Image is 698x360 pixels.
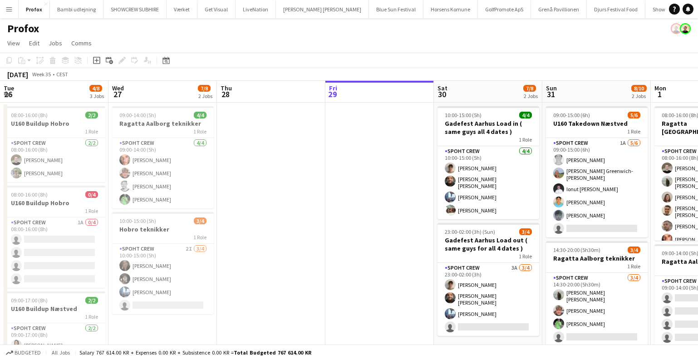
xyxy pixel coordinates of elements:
[85,191,98,198] span: 0/4
[423,0,478,18] button: Horsens Komune
[680,23,691,34] app-user-avatar: Armando NIkol Irom
[524,93,538,99] div: 2 Jobs
[519,112,532,118] span: 4/4
[85,207,98,214] span: 1 Role
[627,128,640,135] span: 1 Role
[79,349,311,356] div: Salary 767 614.00 KR + Expenses 0.00 KR + Subsistence 0.00 KR =
[4,119,105,128] h3: U160 Buildup Hobro
[628,247,640,253] span: 3/4
[328,89,337,99] span: 29
[546,106,648,237] div: 09:00-15:00 (6h)5/6U160 Takedown Næstved1 RoleSpoht Crew1A5/609:00-15:00 (6h)[PERSON_NAME][PERSON...
[546,273,648,346] app-card-role: Spoht Crew3/414:30-20:00 (5h30m)[PERSON_NAME] [PERSON_NAME][PERSON_NAME][PERSON_NAME]
[71,39,92,47] span: Comms
[193,234,206,241] span: 1 Role
[236,0,276,18] button: LiveNation
[587,0,645,18] button: Djurs Festival Food
[89,85,102,92] span: 4/8
[276,0,369,18] button: [PERSON_NAME] [PERSON_NAME]
[112,244,214,314] app-card-role: Spoht Crew2I3/410:00-15:00 (5h)[PERSON_NAME][PERSON_NAME][PERSON_NAME]
[112,84,124,92] span: Wed
[103,0,167,18] button: SHOWCREW SUBHIRE
[167,0,197,18] button: Værket
[627,263,640,270] span: 1 Role
[553,112,590,118] span: 09:00-15:00 (6h)
[546,84,557,92] span: Sun
[546,138,648,237] app-card-role: Spoht Crew1A5/609:00-15:00 (6h)[PERSON_NAME][PERSON_NAME] Greenwich-[PERSON_NAME]Ionut [PERSON_NA...
[29,39,39,47] span: Edit
[25,37,43,49] a: Edit
[4,138,105,182] app-card-role: Spoht Crew2/208:00-16:00 (8h)[PERSON_NAME][PERSON_NAME]
[437,263,539,336] app-card-role: Spoht Crew3A3/423:00-02:00 (3h)[PERSON_NAME][PERSON_NAME] [PERSON_NAME][PERSON_NAME]
[85,313,98,320] span: 1 Role
[653,89,666,99] span: 1
[531,0,587,18] button: Grenå Pavillionen
[546,241,648,346] app-job-card: 14:30-20:00 (5h30m)3/4Ragatta Aalborg teknikker1 RoleSpoht Crew3/414:30-20:00 (5h30m)[PERSON_NAME...
[221,84,232,92] span: Thu
[15,350,41,356] span: Budgeted
[112,106,214,208] app-job-card: 09:00-14:00 (5h)4/4Ragatta Aalborg teknikker1 RoleSpoht Crew4/409:00-14:00 (5h)[PERSON_NAME][PERS...
[50,349,72,356] span: All jobs
[654,84,666,92] span: Mon
[193,128,206,135] span: 1 Role
[194,217,206,224] span: 3/4
[632,93,646,99] div: 2 Jobs
[437,223,539,336] app-job-card: 23:00-02:00 (3h) (Sun)3/4Gadefest Aarhus Load out ( same guys for all 4 dates )1 RoleSpoht Crew3A...
[112,225,214,233] h3: Hobro teknikker
[45,37,66,49] a: Jobs
[445,112,482,118] span: 10:00-15:00 (5h)
[7,22,39,35] h1: Profox
[523,85,536,92] span: 7/8
[478,0,531,18] button: GolfPromote ApS
[4,199,105,207] h3: U160 Buildup Hobro
[119,112,156,118] span: 09:00-14:00 (5h)
[628,112,640,118] span: 5/6
[7,39,20,47] span: View
[112,138,214,208] app-card-role: Spoht Crew4/409:00-14:00 (5h)[PERSON_NAME][PERSON_NAME][PERSON_NAME][PERSON_NAME]
[90,93,104,99] div: 3 Jobs
[329,84,337,92] span: Fri
[4,217,105,288] app-card-role: Spoht Crew1A0/408:00-16:00 (8h)
[671,23,682,34] app-user-avatar: Armando NIkol Irom
[546,119,648,128] h3: U160 Takedown Næstved
[11,191,48,198] span: 08:00-16:00 (8h)
[7,70,28,79] div: [DATE]
[553,247,600,253] span: 14:30-20:00 (5h30m)
[445,228,495,235] span: 23:00-02:00 (3h) (Sun)
[436,89,447,99] span: 30
[519,136,532,143] span: 1 Role
[11,297,48,304] span: 09:00-17:00 (8h)
[112,119,214,128] h3: Ragatta Aalborg teknikker
[85,128,98,135] span: 1 Role
[519,253,532,260] span: 1 Role
[4,305,105,313] h3: U160 Buildup Næstved
[437,119,539,136] h3: Gadefest Aarhus Load in ( same guys all 4 dates )
[111,89,124,99] span: 27
[85,297,98,304] span: 2/2
[4,106,105,182] app-job-card: 08:00-16:00 (8h)2/2U160 Buildup Hobro1 RoleSpoht Crew2/208:00-16:00 (8h)[PERSON_NAME][PERSON_NAME]
[194,112,206,118] span: 4/4
[219,89,232,99] span: 28
[437,106,539,219] app-job-card: 10:00-15:00 (5h)4/4Gadefest Aarhus Load in ( same guys all 4 dates )1 RoleSpoht Crew4/410:00-15:0...
[85,112,98,118] span: 2/2
[112,212,214,314] app-job-card: 10:00-15:00 (5h)3/4Hobro teknikker1 RoleSpoht Crew2I3/410:00-15:00 (5h)[PERSON_NAME][PERSON_NAME]...
[437,236,539,252] h3: Gadefest Aarhus Load out ( same guys for all 4 dates )
[369,0,423,18] button: Blue Sun Festival
[4,37,24,49] a: View
[49,39,62,47] span: Jobs
[545,89,557,99] span: 31
[30,71,53,78] span: Week 35
[198,85,211,92] span: 7/8
[19,0,50,18] button: Profox
[50,0,103,18] button: Bambi udlejning
[68,37,95,49] a: Comms
[5,348,42,358] button: Budgeted
[119,217,156,224] span: 10:00-15:00 (5h)
[4,186,105,288] app-job-card: 08:00-16:00 (8h)0/4U160 Buildup Hobro1 RoleSpoht Crew1A0/408:00-16:00 (8h)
